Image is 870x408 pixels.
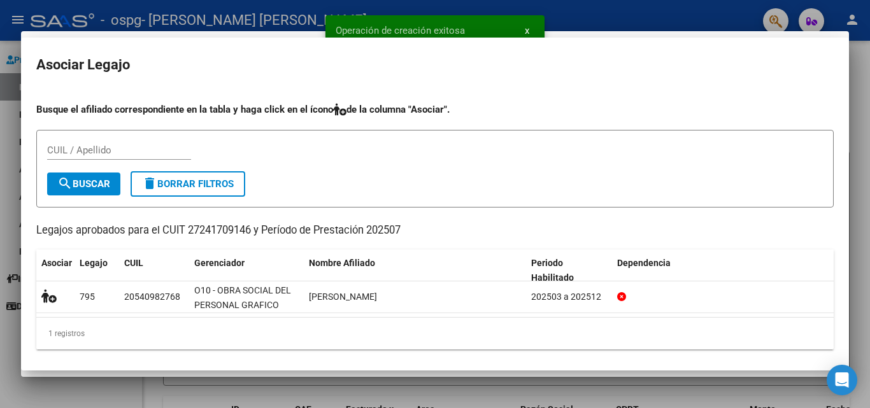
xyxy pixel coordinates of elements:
[36,250,75,292] datatable-header-cell: Asociar
[124,290,180,304] div: 20540982768
[36,102,834,117] h4: Busque el afiliado correspondiente en la tabla y haga click en el ícono de la columna "Asociar".
[119,250,189,292] datatable-header-cell: CUIL
[41,258,72,268] span: Asociar
[142,176,157,191] mat-icon: delete
[47,172,120,195] button: Buscar
[612,250,834,292] datatable-header-cell: Dependencia
[531,290,607,304] div: 202503 a 202512
[526,250,612,292] datatable-header-cell: Periodo Habilitado
[194,258,245,268] span: Gerenciador
[304,250,526,292] datatable-header-cell: Nombre Afiliado
[309,292,377,302] span: TISSERA DYLAN TOMAS
[131,171,245,197] button: Borrar Filtros
[57,178,110,190] span: Buscar
[617,258,671,268] span: Dependencia
[142,178,234,190] span: Borrar Filtros
[124,258,143,268] span: CUIL
[36,53,834,77] h2: Asociar Legajo
[194,285,291,310] span: O10 - OBRA SOCIAL DEL PERSONAL GRAFICO
[57,176,73,191] mat-icon: search
[827,365,857,395] div: Open Intercom Messenger
[80,258,108,268] span: Legajo
[36,318,834,349] div: 1 registros
[189,250,304,292] datatable-header-cell: Gerenciador
[515,19,539,42] button: x
[525,25,529,36] span: x
[336,24,465,37] span: Operación de creación exitosa
[531,258,574,283] span: Periodo Habilitado
[309,258,375,268] span: Nombre Afiliado
[75,250,119,292] datatable-header-cell: Legajo
[80,292,95,302] span: 795
[36,223,834,239] p: Legajos aprobados para el CUIT 27241709146 y Período de Prestación 202507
